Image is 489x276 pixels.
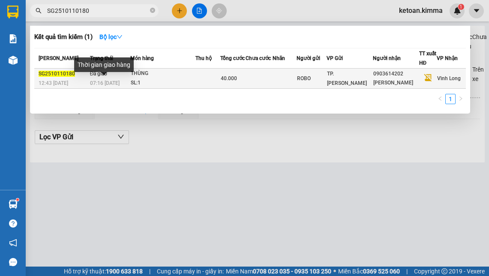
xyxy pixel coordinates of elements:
[458,96,463,101] span: right
[16,198,19,201] sup: 1
[9,200,18,209] img: warehouse-icon
[456,94,466,104] li: Next Page
[39,71,75,77] span: SG2510110180
[221,75,237,81] span: 40.000
[9,219,17,228] span: question-circle
[99,33,123,40] strong: Bộ lọc
[373,78,419,87] div: [PERSON_NAME]
[9,34,18,43] img: solution-icon
[437,55,458,61] span: VP Nhận
[130,55,154,61] span: Món hàng
[456,94,466,104] button: right
[435,94,445,104] button: left
[297,55,320,61] span: Người gửi
[327,55,343,61] span: VP Gửi
[34,33,93,42] h3: Kết quả tìm kiếm ( 1 )
[117,34,123,40] span: down
[74,57,134,72] div: Thời gian giao hàng
[195,55,212,61] span: Thu hộ
[9,239,17,247] span: notification
[419,51,436,66] span: TT xuất HĐ
[90,55,113,61] span: Trạng thái
[446,94,455,104] a: 1
[93,30,129,44] button: Bộ lọcdown
[7,6,18,18] img: logo-vxr
[373,69,419,78] div: 0903614202
[220,55,245,61] span: Tổng cước
[297,74,326,83] div: ROBO
[9,258,17,266] span: message
[327,71,367,86] span: TP. [PERSON_NAME]
[373,55,401,61] span: Người nhận
[39,55,78,61] span: [PERSON_NAME]
[90,80,120,86] span: 07:16 [DATE]
[131,78,195,88] div: SL: 1
[437,75,461,81] span: Vĩnh Long
[36,8,42,14] span: search
[273,55,285,61] span: Nhãn
[131,69,195,78] div: THÙNG
[9,56,18,65] img: warehouse-icon
[39,80,68,86] span: 12:43 [DATE]
[438,96,443,101] span: left
[246,55,271,61] span: Chưa cước
[47,6,148,15] input: Tìm tên, số ĐT hoặc mã đơn
[150,8,155,13] span: close-circle
[435,94,445,104] li: Previous Page
[150,7,155,15] span: close-circle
